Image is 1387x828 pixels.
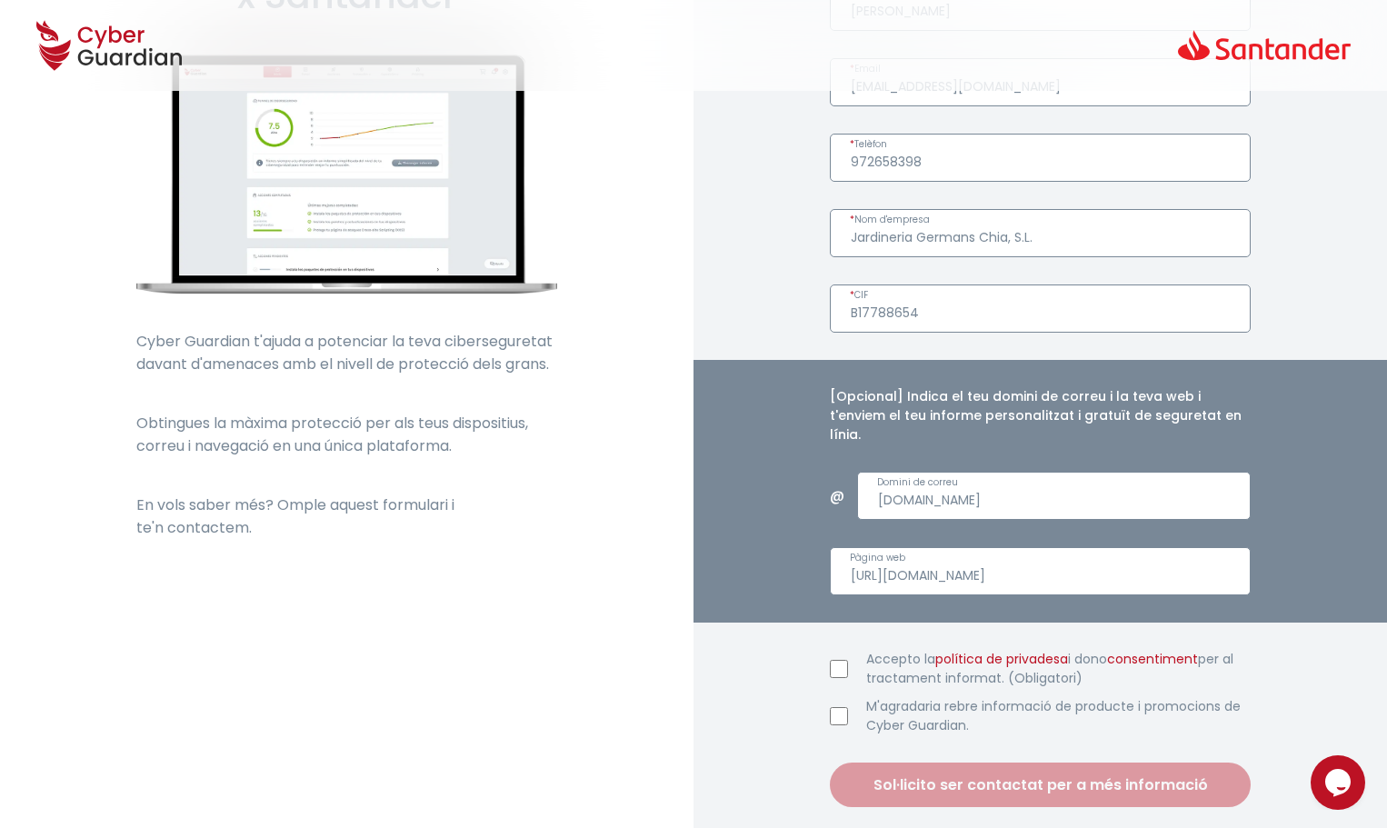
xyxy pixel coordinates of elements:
img: cyberguardian-home [136,55,557,294]
font: Obtingues la màxima protecció per als teus dispositius, correu i navegació en una única plataforma. [136,413,528,456]
font: M'agradaria rebre informació de producte i promocions de Cyber ​​Guardian. [866,697,1241,734]
font: [Opcional] Indica el teu domini de correu i la teva web i t'enviem el teu informe personalitzat i... [830,387,1242,444]
font: En vols saber més? Omple aquest formulari i te'n contactem. [136,494,454,538]
input: Introduïu una pàgina web vàlida. [830,547,1251,595]
a: consentiment [1107,650,1198,668]
a: política de privadesa [935,650,1068,668]
font: per al tractament informat. (Obligatori) [866,650,1233,687]
input: Introduïu un número de telèfon vàlid. [830,134,1251,182]
button: Sol·licito ser contactat per a més informació [830,763,1251,807]
font: Cyber ​​Guardian t'ajuda a potenciar la teva ciberseguretat davant d'amenaces amb el nivell de pr... [136,331,553,374]
font: i dono [1068,650,1107,668]
font: @ [830,485,844,506]
font: Accepto la [866,650,935,668]
iframe: chat widget [1311,755,1369,810]
input: Introduïu un domini de correu vàlid. [857,472,1251,520]
font: Sol·licito ser contactat per a més informació [873,774,1208,795]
